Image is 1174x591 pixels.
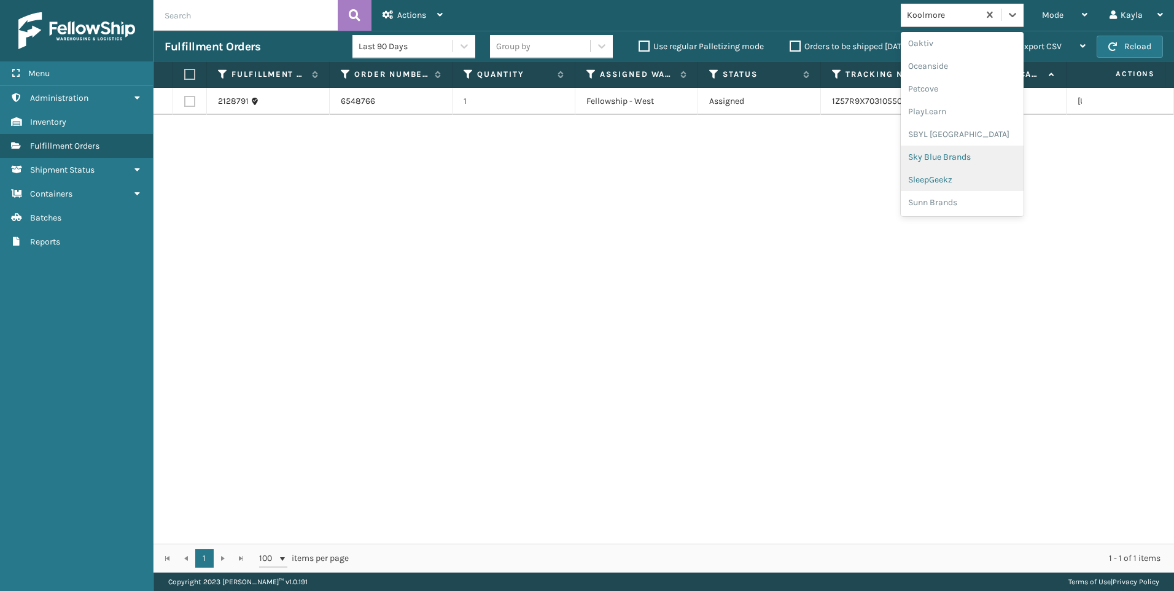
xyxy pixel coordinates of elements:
div: Koolmore [907,9,980,22]
span: Inventory [30,117,66,127]
a: 2128791 [218,95,249,108]
img: logo [18,12,135,49]
a: 1 [195,549,214,568]
div: Group by [496,40,531,53]
div: PlayLearn [901,100,1024,123]
td: 1 [453,88,575,115]
label: Use regular Palletizing mode [639,41,764,52]
label: Assigned Warehouse [600,69,674,80]
div: | [1068,573,1159,591]
span: Export CSV [1019,41,1062,52]
span: items per page [259,549,349,568]
h3: Fulfillment Orders [165,39,260,54]
div: SBYL [GEOGRAPHIC_DATA] [901,123,1024,146]
span: Fulfillment Orders [30,141,99,151]
label: Quantity [477,69,551,80]
p: Copyright 2023 [PERSON_NAME]™ v 1.0.191 [168,573,308,591]
span: Actions [397,10,426,20]
a: 1Z57R9X70310550192 [832,96,915,106]
a: Terms of Use [1068,577,1111,586]
td: 6548766 [330,88,453,115]
label: Tracking Number [846,69,920,80]
button: Reload [1097,36,1163,58]
span: Reports [30,237,60,247]
td: Assigned [698,88,821,115]
label: Order Number [354,69,429,80]
div: Petcove [901,77,1024,100]
span: Shipment Status [30,165,95,175]
span: Mode [1042,10,1063,20]
div: Sky Blue Brands [901,146,1024,168]
span: Administration [30,93,88,103]
td: Fellowship - West [575,88,698,115]
label: Orders to be shipped [DATE] [790,41,909,52]
div: Oaktiv [901,32,1024,55]
div: Sunn Brands [901,191,1024,214]
span: Batches [30,213,61,223]
div: Oceanside [901,55,1024,77]
label: Fulfillment Order Id [231,69,306,80]
span: 100 [259,552,278,565]
div: 1 - 1 of 1 items [366,552,1160,565]
a: Privacy Policy [1113,577,1159,586]
label: Status [723,69,797,80]
span: Actions [1077,64,1162,84]
span: Menu [28,68,50,79]
div: SleepGeekz [901,168,1024,191]
span: Containers [30,189,72,199]
div: Last 90 Days [359,40,454,53]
